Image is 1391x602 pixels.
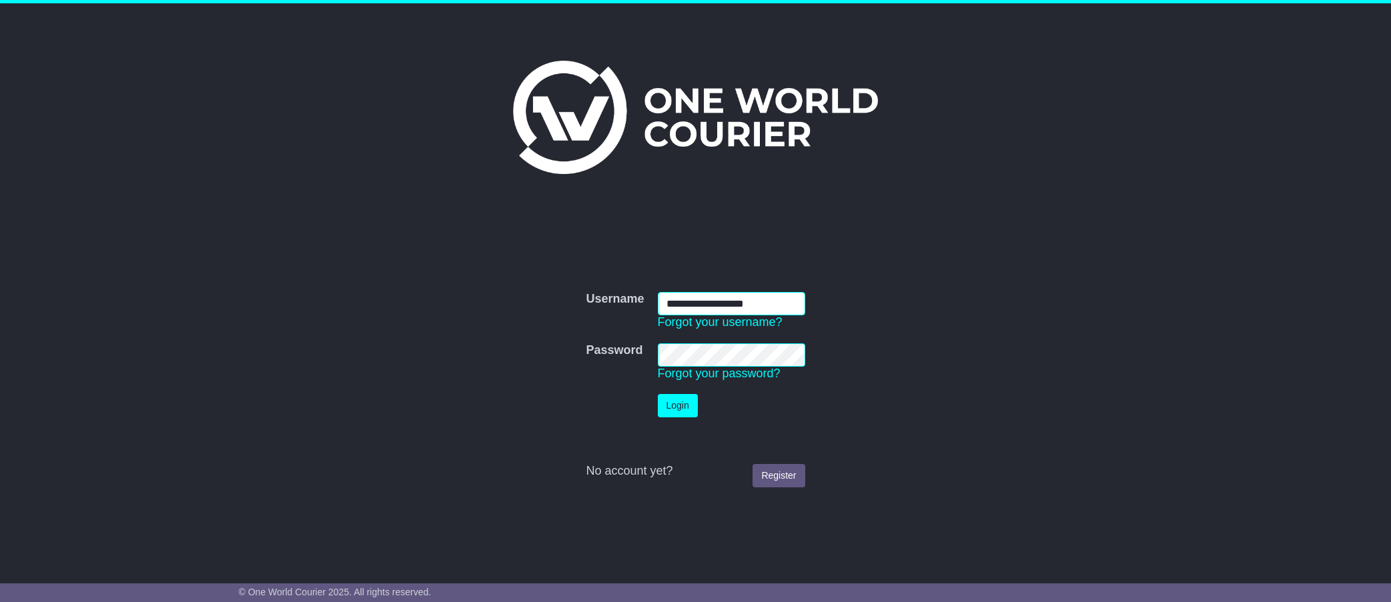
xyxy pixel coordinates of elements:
a: Forgot your username? [658,315,783,329]
a: Register [753,464,805,487]
span: © One World Courier 2025. All rights reserved. [239,587,432,597]
img: One World [513,61,877,174]
label: Username [586,292,644,307]
a: Forgot your password? [658,367,781,380]
label: Password [586,343,642,358]
div: No account yet? [586,464,805,479]
button: Login [658,394,698,417]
